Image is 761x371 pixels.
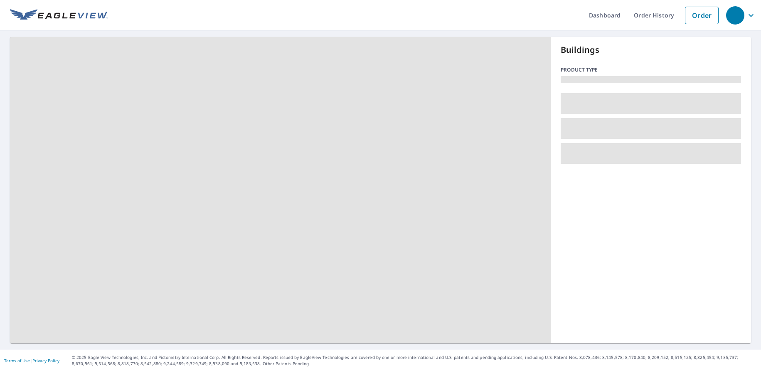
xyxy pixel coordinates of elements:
[4,358,59,363] p: |
[561,66,741,74] p: Product type
[561,44,741,56] p: Buildings
[685,7,719,24] a: Order
[32,358,59,364] a: Privacy Policy
[4,358,30,364] a: Terms of Use
[72,354,757,367] p: © 2025 Eagle View Technologies, Inc. and Pictometry International Corp. All Rights Reserved. Repo...
[10,9,108,22] img: EV Logo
